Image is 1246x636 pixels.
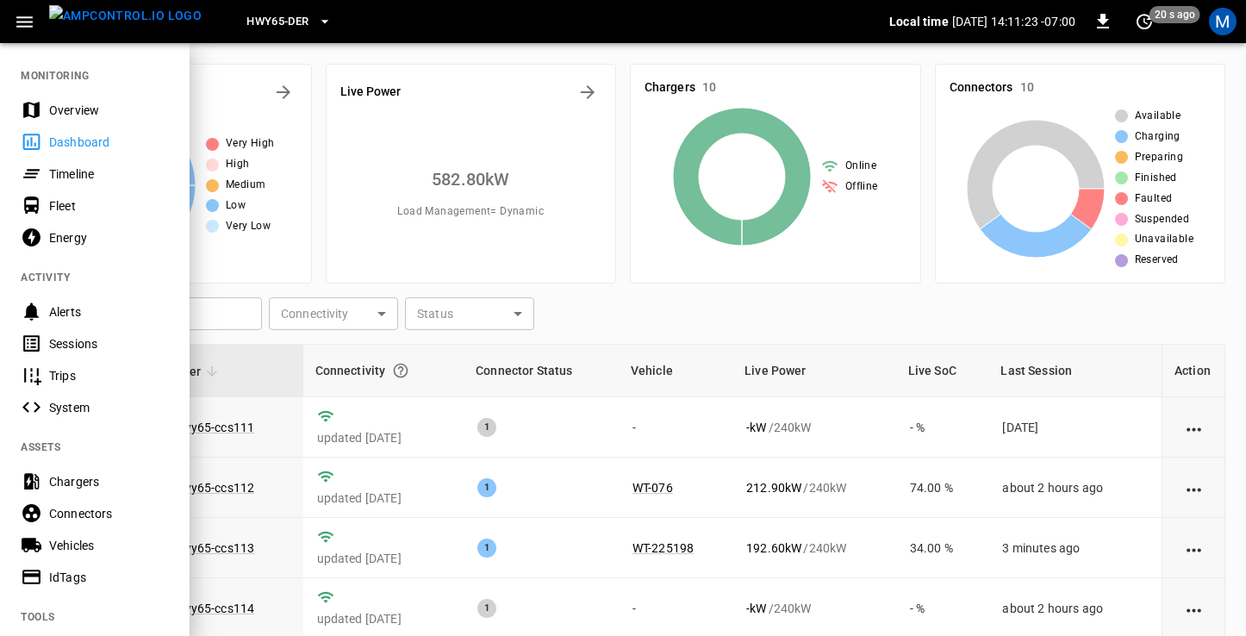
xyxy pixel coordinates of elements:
[952,13,1075,30] p: [DATE] 14:11:23 -07:00
[49,399,169,416] div: System
[49,569,169,586] div: IdTags
[889,13,949,30] p: Local time
[49,197,169,215] div: Fleet
[49,505,169,522] div: Connectors
[49,473,169,490] div: Chargers
[1149,6,1200,23] span: 20 s ago
[1131,8,1158,35] button: set refresh interval
[49,537,169,554] div: Vehicles
[246,12,308,32] span: HWY65-DER
[49,303,169,321] div: Alerts
[49,367,169,384] div: Trips
[49,229,169,246] div: Energy
[49,134,169,151] div: Dashboard
[1209,8,1237,35] div: profile-icon
[49,102,169,119] div: Overview
[49,5,202,27] img: ampcontrol.io logo
[49,165,169,183] div: Timeline
[49,335,169,352] div: Sessions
